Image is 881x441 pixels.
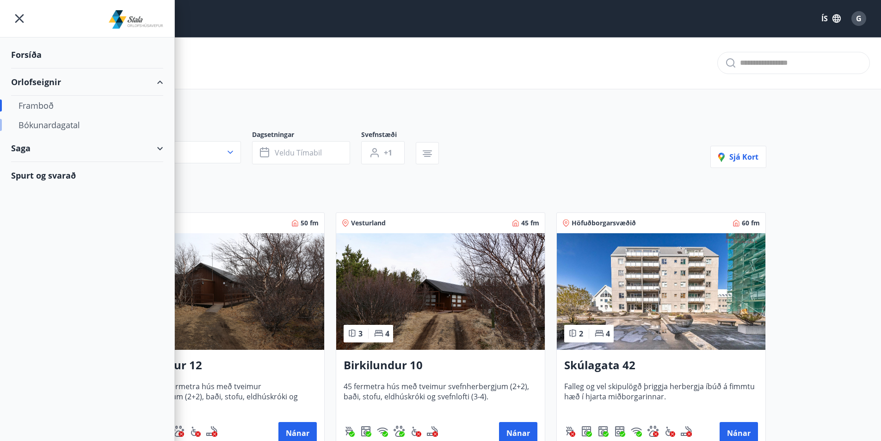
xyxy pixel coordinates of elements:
[361,130,416,141] span: Svefnstæði
[681,426,692,437] div: Reykingar / Vape
[647,426,659,437] div: Gæludýr
[816,10,846,27] button: ÍS
[614,426,625,437] div: Uppþvottavél
[564,426,575,437] img: ZXjrS3QKesehq6nQAPjaRuRTI364z8ohTALB4wBr.svg
[718,152,758,162] span: Sjá kort
[115,130,252,141] span: Svæði
[710,146,766,168] button: Sjá kort
[123,357,317,374] h3: Birkilundur 12
[190,426,201,437] img: 8IYIKVZQyRlUC6HQIIUSdjpPGRncJsz2RzLgWvp4.svg
[427,426,438,437] div: Reykingar / Vape
[336,233,545,350] img: Paella dish
[11,135,163,162] div: Saga
[11,41,163,68] div: Forsíða
[856,13,862,24] span: G
[564,357,758,374] h3: Skúlagata 42
[681,426,692,437] img: QNIUl6Cv9L9rHgMXwuzGLuiJOj7RKqxk9mBFPqjq.svg
[11,10,28,27] button: menu
[344,381,537,412] span: 45 fermetra hús með tveimur svefnherbergjum (2+2), baði, stofu, eldhúskróki og svefnlofti (3-4).
[581,426,592,437] img: hddCLTAnxqFUMr1fxmbGG8zWilo2syolR0f9UjPn.svg
[344,357,537,374] h3: Birkilundur 10
[18,115,156,135] div: Bókunardagatal
[173,426,184,437] div: Gæludýr
[564,381,758,412] span: Falleg og vel skipulögð þriggja herbergja íbúð á fimmtu hæð í hjarta miðborgarinnar.
[360,426,371,437] img: Dl16BY4EX9PAW649lg1C3oBuIaAsR6QVDQBO2cTm.svg
[579,329,583,339] span: 2
[173,426,184,437] img: pxcaIm5dSOV3FS4whs1soiYWTwFQvksT25a9J10C.svg
[614,426,625,437] img: 7hj2GulIrg6h11dFIpsIzg8Ak2vZaScVwTihwv8g.svg
[394,426,405,437] img: pxcaIm5dSOV3FS4whs1soiYWTwFQvksT25a9J10C.svg
[427,426,438,437] img: QNIUl6Cv9L9rHgMXwuzGLuiJOj7RKqxk9mBFPqjq.svg
[848,7,870,30] button: G
[11,162,163,189] div: Spurt og svarað
[252,130,361,141] span: Dagsetningar
[385,329,389,339] span: 4
[377,426,388,437] img: HJRyFFsYp6qjeUYhR4dAD8CaCEsnIFYZ05miwXoh.svg
[598,426,609,437] img: Dl16BY4EX9PAW649lg1C3oBuIaAsR6QVDQBO2cTm.svg
[664,426,675,437] img: 8IYIKVZQyRlUC6HQIIUSdjpPGRncJsz2RzLgWvp4.svg
[116,233,324,350] img: Paella dish
[109,10,164,29] img: union_logo
[123,381,317,412] span: Um ræðir 50 fermetra hús með tveimur svefnherbergjum (2+2), baði, stofu, eldhúskróki og svefnloft...
[190,426,201,437] div: Aðgengi fyrir hjólastól
[252,141,350,164] button: Veldu tímabil
[564,426,575,437] div: Gasgrill
[394,426,405,437] div: Gæludýr
[742,218,760,228] span: 60 fm
[598,426,609,437] div: Þvottavél
[11,68,163,96] div: Orlofseignir
[384,148,392,158] span: +1
[631,426,642,437] div: Þráðlaust net
[410,426,421,437] div: Aðgengi fyrir hjólastól
[377,426,388,437] div: Þráðlaust net
[351,218,386,228] span: Vesturland
[18,96,156,115] div: Framboð
[410,426,421,437] img: 8IYIKVZQyRlUC6HQIIUSdjpPGRncJsz2RzLgWvp4.svg
[581,426,592,437] div: Þurrkari
[115,141,241,163] button: Allt
[275,148,322,158] span: Veldu tímabil
[360,426,371,437] div: Þvottavél
[664,426,675,437] div: Aðgengi fyrir hjólastól
[647,426,659,437] img: pxcaIm5dSOV3FS4whs1soiYWTwFQvksT25a9J10C.svg
[606,329,610,339] span: 4
[358,329,363,339] span: 3
[344,426,355,437] div: Gasgrill
[206,426,217,437] div: Reykingar / Vape
[521,218,539,228] span: 45 fm
[631,426,642,437] img: HJRyFFsYp6qjeUYhR4dAD8CaCEsnIFYZ05miwXoh.svg
[301,218,319,228] span: 50 fm
[572,218,636,228] span: Höfuðborgarsvæðið
[344,426,355,437] img: ZXjrS3QKesehq6nQAPjaRuRTI364z8ohTALB4wBr.svg
[206,426,217,437] img: QNIUl6Cv9L9rHgMXwuzGLuiJOj7RKqxk9mBFPqjq.svg
[557,233,765,350] img: Paella dish
[361,141,405,164] button: +1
